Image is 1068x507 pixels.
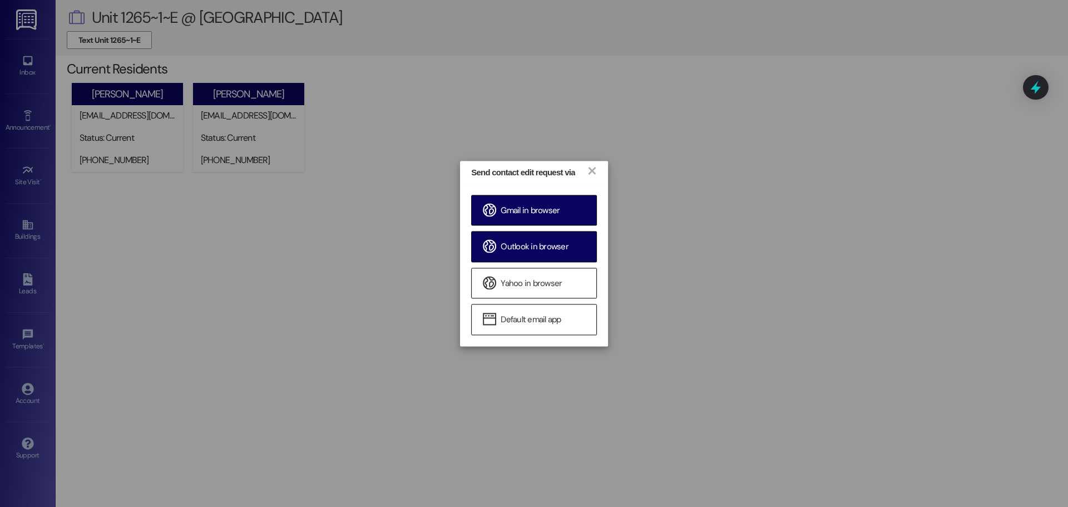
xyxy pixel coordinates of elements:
a: Outlook in browser [471,232,597,262]
span: Gmail in browser [501,205,560,216]
a: Yahoo in browser [471,268,597,298]
span: Yahoo in browser [501,278,562,289]
a: Gmail in browser [471,195,597,225]
span: Default email app [501,314,561,326]
a: × [586,164,597,176]
span: Outlook in browser [501,242,568,253]
div: Send contact edit request via [471,166,575,178]
a: Default email app [471,304,597,335]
